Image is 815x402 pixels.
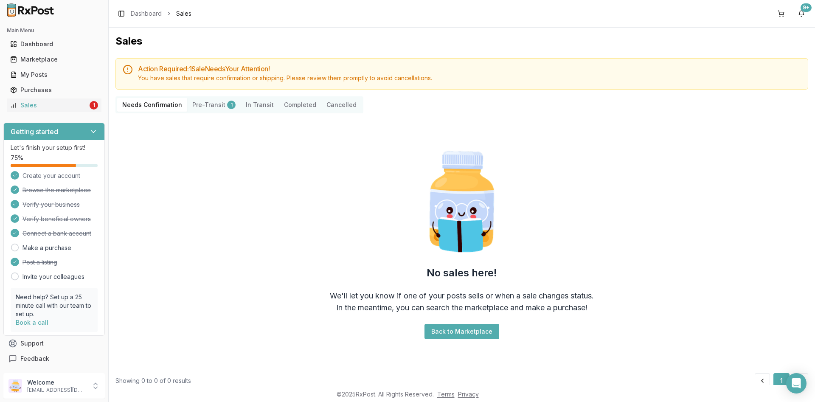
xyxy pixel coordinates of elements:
div: My Posts [10,70,98,79]
div: Marketplace [10,55,98,64]
div: In the meantime, you can search the marketplace and make a purchase! [336,302,587,314]
h2: Main Menu [7,27,101,34]
a: Book a call [16,319,48,326]
button: Completed [279,98,321,112]
button: Support [3,336,105,351]
a: Dashboard [131,9,162,18]
button: 9+ [795,7,808,20]
button: My Posts [3,68,105,82]
img: Smart Pill Bottle [407,147,516,256]
h1: Sales [115,34,808,48]
div: Sales [10,101,88,110]
span: Feedback [20,354,49,363]
span: Create your account [22,171,80,180]
a: My Posts [7,67,101,82]
button: 1 [773,373,790,388]
span: Post a listing [22,258,57,267]
a: Sales1 [7,98,101,113]
div: Showing 0 to 0 of 0 results [115,377,191,385]
nav: breadcrumb [131,9,191,18]
div: We'll let you know if one of your posts sells or when a sale changes status. [330,290,594,302]
div: 9+ [801,3,812,12]
img: RxPost Logo [3,3,58,17]
div: You have sales that require confirmation or shipping. Please review them promptly to avoid cancel... [138,74,801,82]
a: Privacy [458,391,479,398]
button: Feedback [3,351,105,366]
button: Needs Confirmation [117,98,187,112]
button: Back to Marketplace [424,324,499,339]
p: [EMAIL_ADDRESS][DOMAIN_NAME] [27,387,86,394]
button: Dashboard [3,37,105,51]
p: Need help? Set up a 25 minute call with our team to set up. [16,293,93,318]
button: Sales1 [3,98,105,112]
button: Marketplace [3,53,105,66]
div: 1 [90,101,98,110]
h5: Action Required: 1 Sale Need s Your Attention! [138,65,801,72]
span: Verify beneficial owners [22,215,91,223]
span: Connect a bank account [22,229,91,238]
button: In Transit [241,98,279,112]
button: Cancelled [321,98,362,112]
div: 1 [227,101,236,109]
span: 75 % [11,154,23,162]
h2: No sales here! [427,266,497,280]
a: Make a purchase [22,244,71,252]
a: Terms [437,391,455,398]
p: Welcome [27,378,86,387]
button: Purchases [3,83,105,97]
div: Dashboard [10,40,98,48]
span: Sales [176,9,191,18]
span: Verify your business [22,200,80,209]
a: Dashboard [7,37,101,52]
a: Marketplace [7,52,101,67]
img: User avatar [8,379,22,393]
div: Open Intercom Messenger [786,373,807,394]
button: Pre-Transit [187,98,241,112]
a: Invite your colleagues [22,273,84,281]
a: Purchases [7,82,101,98]
h3: Getting started [11,127,58,137]
p: Let's finish your setup first! [11,143,98,152]
div: Purchases [10,86,98,94]
span: Browse the marketplace [22,186,91,194]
